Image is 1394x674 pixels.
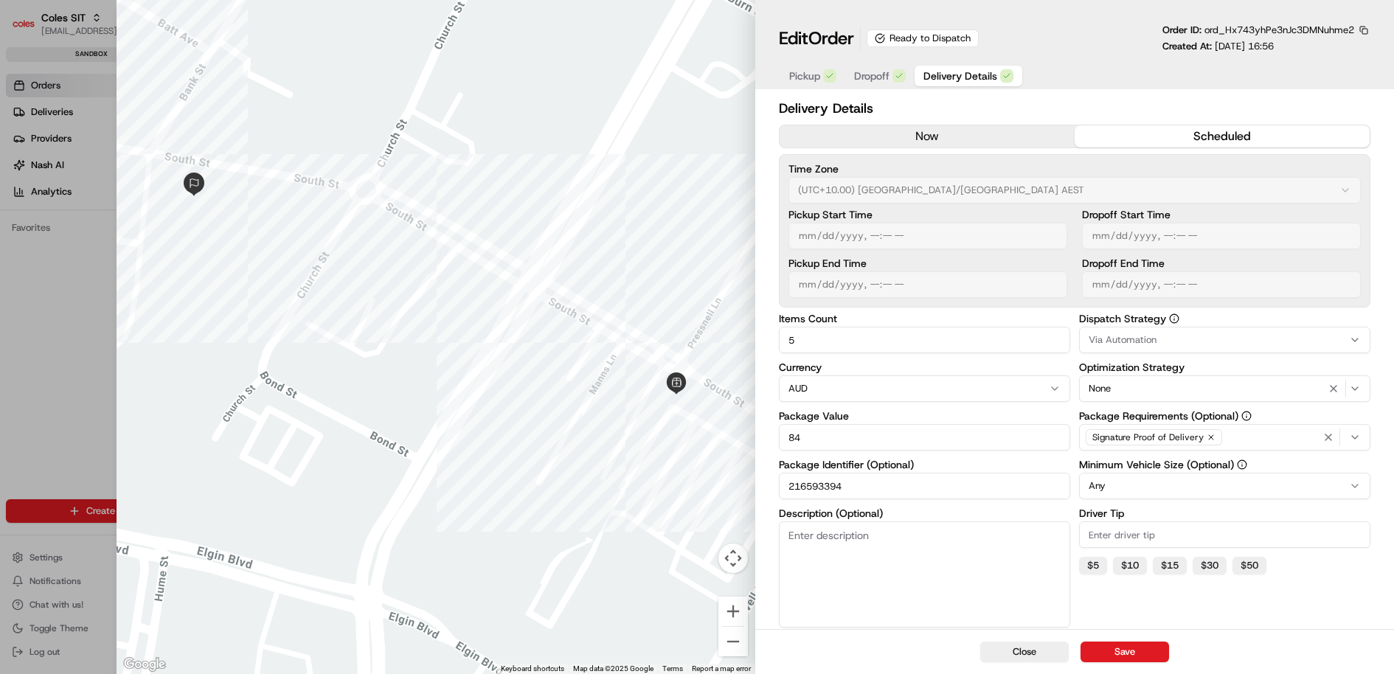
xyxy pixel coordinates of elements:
button: Dispatch Strategy [1169,313,1179,324]
span: Map data ©2025 Google [573,664,653,673]
label: Dispatch Strategy [1079,313,1370,324]
a: Open this area in Google Maps (opens a new window) [120,655,169,674]
button: now [780,125,1075,147]
p: Created At: [1162,40,1274,53]
span: None [1089,382,1111,395]
span: Via Automation [1089,333,1157,347]
button: $10 [1113,557,1147,574]
h2: Delivery Details [779,98,1370,119]
span: Dropoff [854,69,890,83]
p: Order ID: [1162,24,1354,37]
a: Terms [662,664,683,673]
span: Order [808,27,854,50]
button: $50 [1232,557,1266,574]
img: Google [120,655,169,674]
button: Keyboard shortcuts [501,664,564,674]
label: Driver Tip [1079,508,1370,518]
button: Save [1081,642,1169,662]
input: Enter items count [779,327,1070,353]
button: scheduled [1075,125,1370,147]
button: $15 [1153,557,1187,574]
label: Dropoff Start Time [1082,209,1361,220]
button: $30 [1193,557,1227,574]
span: Delivery Details [923,69,997,83]
label: Currency [779,362,1070,372]
label: Pickup End Time [788,258,1067,268]
label: Pickup Start Time [788,209,1067,220]
label: Package Requirements (Optional) [1079,411,1370,421]
input: Enter package value [779,424,1070,451]
a: Report a map error [692,664,751,673]
button: $5 [1079,557,1107,574]
label: Optimization Strategy [1079,362,1370,372]
label: Dropoff End Time [1082,258,1361,268]
button: Close [980,642,1069,662]
button: Minimum Vehicle Size (Optional) [1237,459,1247,470]
button: Signature Proof of Delivery [1079,424,1370,451]
button: Zoom out [718,627,748,656]
label: Time Zone [788,164,1361,174]
button: Map camera controls [718,543,748,573]
input: Enter driver tip [1079,521,1370,548]
label: Package Value [779,411,1070,421]
button: None [1079,375,1370,402]
label: Items Count [779,313,1070,324]
button: Via Automation [1079,327,1370,353]
span: [DATE] 16:56 [1215,40,1274,52]
input: Enter package identifier [779,473,1070,499]
span: ord_Hx743yhPe3nJc3DMNuhme2 [1204,24,1354,36]
button: Package Requirements (Optional) [1241,411,1252,421]
h1: Edit [779,27,854,50]
button: Zoom in [718,597,748,626]
label: Description (Optional) [779,508,1070,518]
span: Signature Proof of Delivery [1092,431,1204,443]
div: Ready to Dispatch [867,29,979,47]
label: Minimum Vehicle Size (Optional) [1079,459,1370,470]
label: Package Identifier (Optional) [779,459,1070,470]
span: Pickup [789,69,820,83]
